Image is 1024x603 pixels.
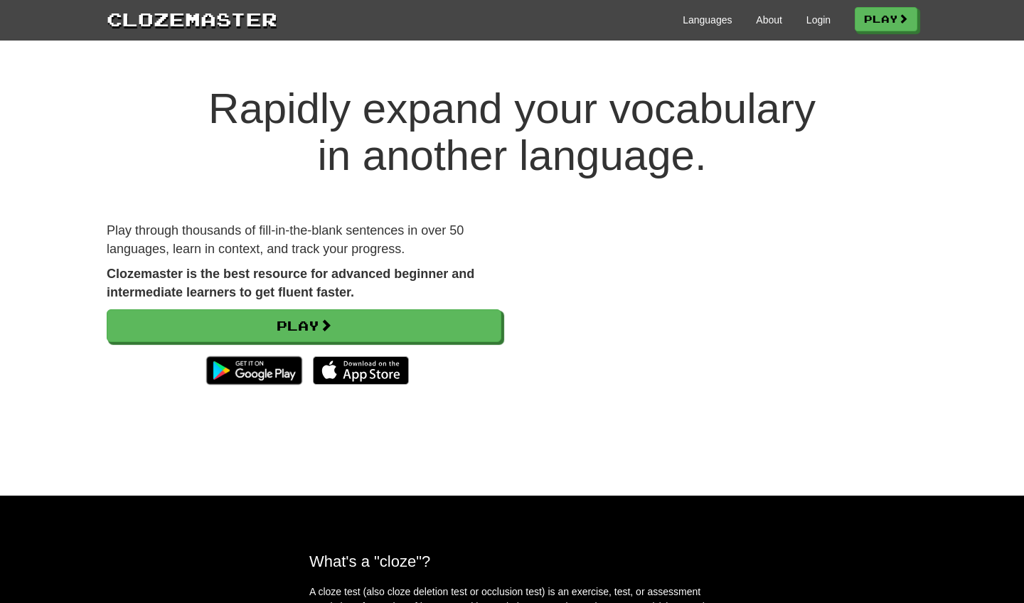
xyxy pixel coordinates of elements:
[855,7,917,31] a: Play
[309,553,715,570] h2: What's a "cloze"?
[199,349,309,392] img: Get it on Google Play
[756,13,782,27] a: About
[107,309,501,342] a: Play
[107,222,501,258] p: Play through thousands of fill-in-the-blank sentences in over 50 languages, learn in context, and...
[107,6,277,32] a: Clozemaster
[683,13,732,27] a: Languages
[107,267,474,299] strong: Clozemaster is the best resource for advanced beginner and intermediate learners to get fluent fa...
[806,13,831,27] a: Login
[313,356,409,385] img: Download_on_the_App_Store_Badge_US-UK_135x40-25178aeef6eb6b83b96f5f2d004eda3bffbb37122de64afbaef7...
